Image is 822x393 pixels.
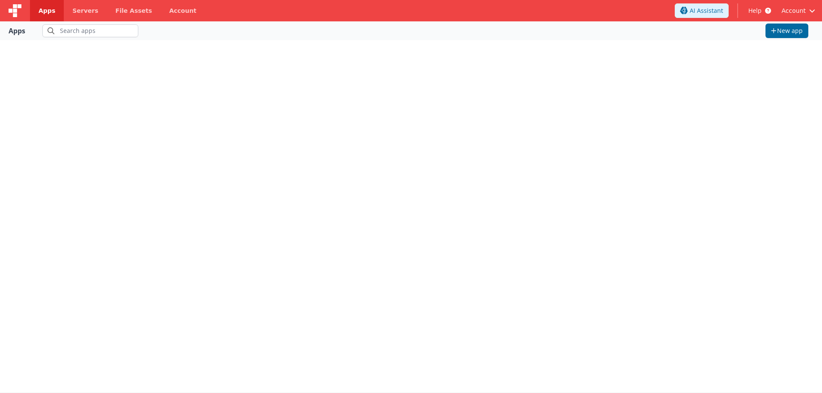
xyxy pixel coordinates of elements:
[116,6,152,15] span: File Assets
[781,6,806,15] span: Account
[765,24,808,38] button: New app
[675,3,729,18] button: AI Assistant
[748,6,762,15] span: Help
[42,24,138,37] input: Search apps
[9,26,25,36] div: Apps
[781,6,815,15] button: Account
[690,6,723,15] span: AI Assistant
[72,6,98,15] span: Servers
[39,6,55,15] span: Apps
